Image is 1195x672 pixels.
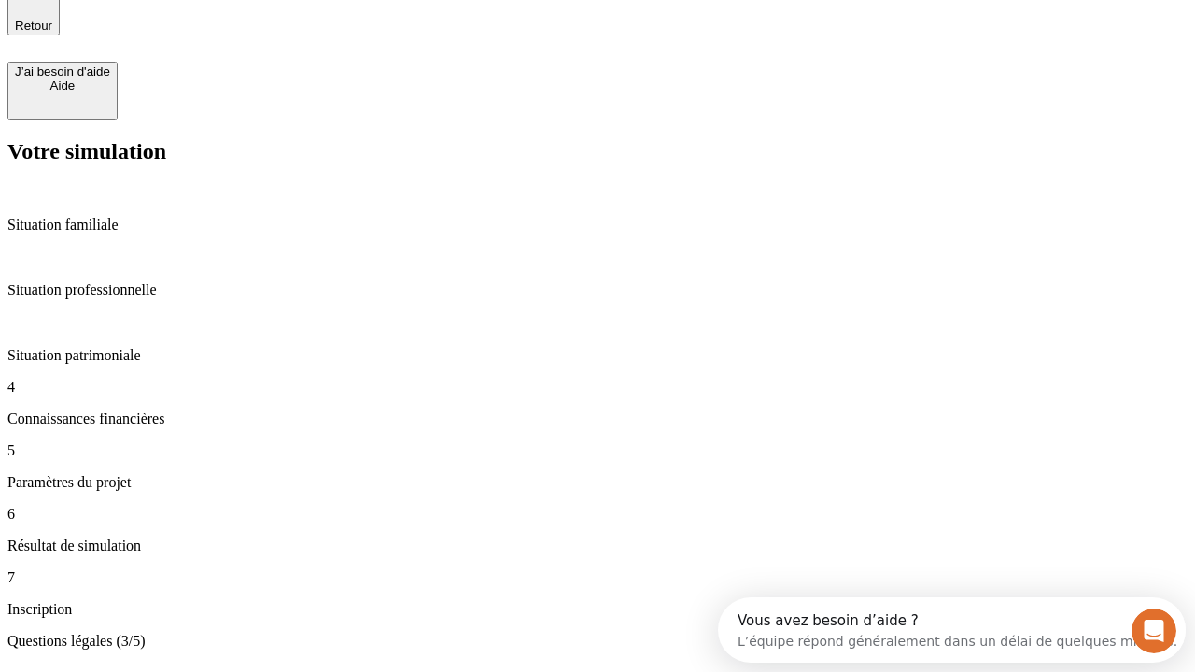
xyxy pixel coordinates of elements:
p: Situation patrimoniale [7,347,1188,364]
div: Vous avez besoin d’aide ? [20,16,459,31]
p: Connaissances financières [7,411,1188,427]
p: 7 [7,569,1188,586]
iframe: Intercom live chat [1132,609,1176,653]
p: Questions légales (3/5) [7,633,1188,650]
div: Aide [15,78,110,92]
iframe: Intercom live chat discovery launcher [718,597,1186,663]
p: Inscription [7,601,1188,618]
div: Ouvrir le Messenger Intercom [7,7,514,59]
p: 5 [7,442,1188,459]
p: Situation familiale [7,217,1188,233]
p: 6 [7,506,1188,523]
p: Paramètres du projet [7,474,1188,491]
div: L’équipe répond généralement dans un délai de quelques minutes. [20,31,459,50]
p: 4 [7,379,1188,396]
p: Situation professionnelle [7,282,1188,299]
button: J’ai besoin d'aideAide [7,62,118,120]
div: J’ai besoin d'aide [15,64,110,78]
h2: Votre simulation [7,139,1188,164]
span: Retour [15,19,52,33]
p: Résultat de simulation [7,538,1188,554]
